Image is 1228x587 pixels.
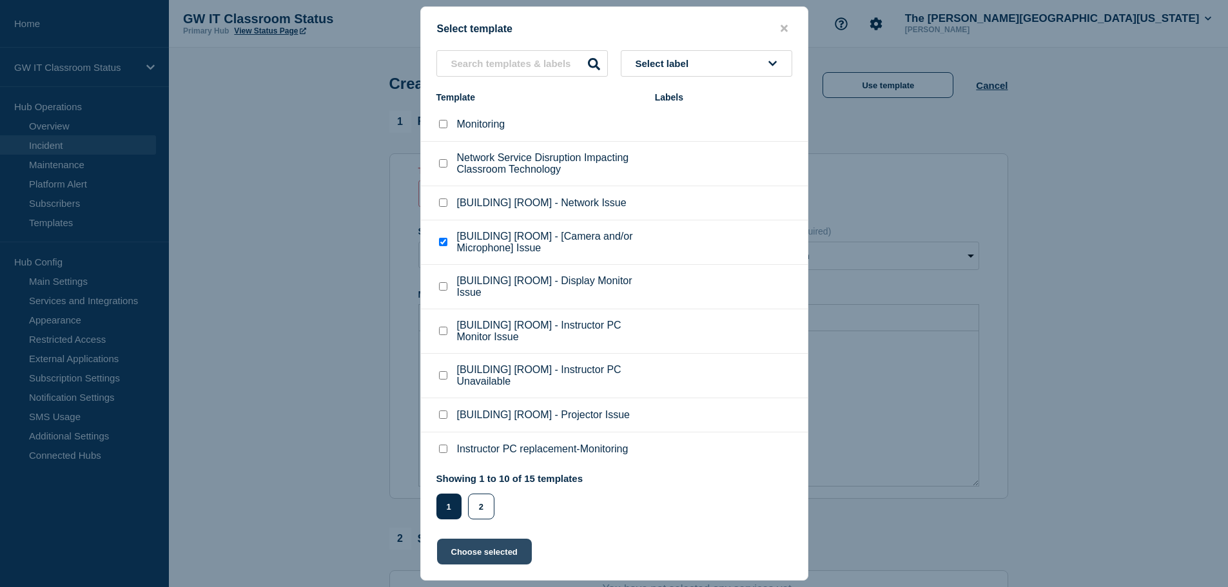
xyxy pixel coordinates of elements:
[457,119,505,130] p: Monitoring
[655,92,792,102] div: Labels
[439,371,447,380] input: [BUILDING] [ROOM] - Instructor PC Unavailable checkbox
[636,58,694,69] span: Select label
[439,198,447,207] input: [BUILDING] [ROOM] - Network Issue checkbox
[421,23,808,35] div: Select template
[436,494,462,519] button: 1
[437,539,532,564] button: Choose selected
[457,231,642,254] p: [BUILDING] [ROOM] - [Camera and/or Microphone] Issue
[457,409,630,421] p: [BUILDING] [ROOM] - Projector Issue
[457,152,642,175] p: Network Service Disruption Impacting Classroom Technology
[436,473,583,484] p: Showing 1 to 10 of 15 templates
[439,159,447,168] input: Network Service Disruption Impacting Classroom Technology checkbox
[457,364,642,387] p: [BUILDING] [ROOM] - Instructor PC Unavailable
[457,443,629,455] p: Instructor PC replacement-Monitoring
[439,282,447,291] input: [BUILDING] [ROOM] - Display Monitor Issue checkbox
[436,92,642,102] div: Template
[439,410,447,419] input: [BUILDING] [ROOM] - Projector Issue checkbox
[457,275,642,298] p: [BUILDING] [ROOM] - Display Monitor Issue
[439,238,447,246] input: [BUILDING] [ROOM] - [Camera and/or Microphone] Issue checkbox
[436,50,608,77] input: Search templates & labels
[457,320,642,343] p: [BUILDING] [ROOM] - Instructor PC Monitor Issue
[777,23,792,35] button: close button
[621,50,792,77] button: Select label
[439,120,447,128] input: Monitoring checkbox
[457,197,627,209] p: [BUILDING] [ROOM] - Network Issue
[439,445,447,453] input: Instructor PC replacement-Monitoring checkbox
[468,494,494,519] button: 2
[439,327,447,335] input: [BUILDING] [ROOM] - Instructor PC Monitor Issue checkbox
